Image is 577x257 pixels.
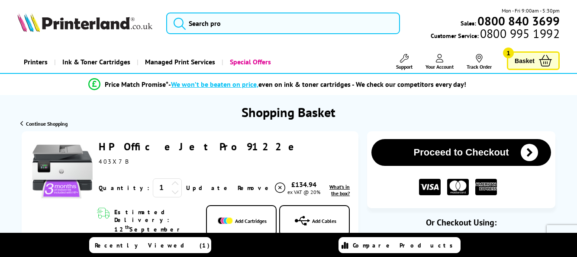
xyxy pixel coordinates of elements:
div: - even on ink & toner cartridges - We check our competitors every day! [168,80,466,89]
span: Recently Viewed (1) [95,241,210,249]
a: Support [396,54,413,70]
img: Add Cartridges [218,217,233,224]
a: Compare Products [338,237,461,253]
img: MASTER CARD [447,179,469,196]
img: HP OfficeJet Pro 9122e [30,140,94,204]
span: ex VAT @ 20% [287,189,320,195]
a: Special Offers [222,51,277,73]
span: 1 [503,48,514,58]
span: Quantity: [99,184,149,192]
span: Estimated Delivery: 12 September [114,208,197,233]
a: Continue Shopping [20,121,68,127]
a: HP OfficeJet Pro 9122e [99,140,303,153]
a: Printers [17,51,54,73]
button: Proceed to Checkout [371,139,551,166]
input: Search pro [166,13,400,34]
div: £134.94 [287,180,321,189]
li: modal_Promise [4,77,550,92]
img: American Express [475,179,497,196]
a: Update [186,184,231,192]
span: Continue Shopping [26,121,68,127]
img: VISA [419,179,441,196]
a: Recently Viewed (1) [89,237,211,253]
span: What's in the box? [329,184,350,197]
span: 403X7B [99,158,128,165]
a: Printerland Logo [17,13,155,34]
a: lnk_inthebox [321,184,350,197]
span: Remove [238,184,272,192]
span: Add Cables [312,218,336,224]
span: Customer Service: [431,29,560,40]
a: Your Account [425,54,454,70]
a: Ink & Toner Cartridges [54,51,137,73]
b: 0800 840 3699 [477,13,560,29]
span: Basket [515,55,535,67]
span: Ink & Toner Cartridges [62,51,130,73]
span: Price Match Promise* [105,80,168,89]
img: Printerland Logo [17,13,152,32]
h1: Shopping Basket [242,104,335,121]
sup: th [125,224,129,230]
span: Support [396,63,413,70]
a: Track Order [467,54,492,70]
span: Add Cartridges [235,218,267,224]
a: Delete item from your basket [238,181,287,194]
span: We won’t be beaten on price, [171,80,258,89]
span: Mon - Fri 9:00am - 5:30pm [502,6,560,15]
span: Sales: [461,19,476,27]
a: Managed Print Services [137,51,222,73]
span: 0800 995 1992 [479,29,560,38]
a: 0800 840 3699 [476,17,560,25]
span: Your Account [425,63,454,70]
div: Or Checkout Using: [367,217,555,228]
span: Compare Products [353,241,458,249]
a: Basket 1 [507,51,560,70]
